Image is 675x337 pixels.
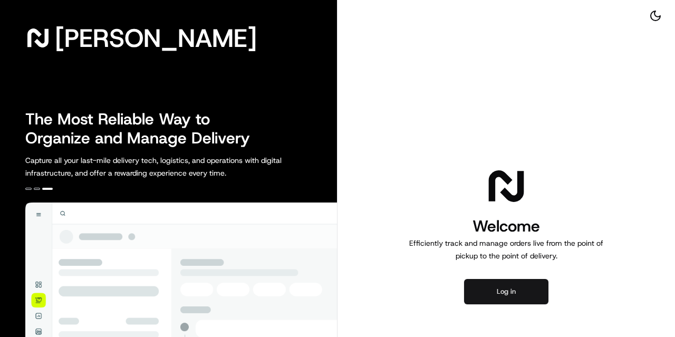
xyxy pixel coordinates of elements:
p: Capture all your last-mile delivery tech, logistics, and operations with digital infrastructure, ... [25,154,329,179]
h1: Welcome [405,216,607,237]
p: Efficiently track and manage orders live from the point of pickup to the point of delivery. [405,237,607,262]
span: [PERSON_NAME] [55,27,257,49]
button: Log in [464,279,548,304]
h2: The Most Reliable Way to Organize and Manage Delivery [25,110,262,148]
